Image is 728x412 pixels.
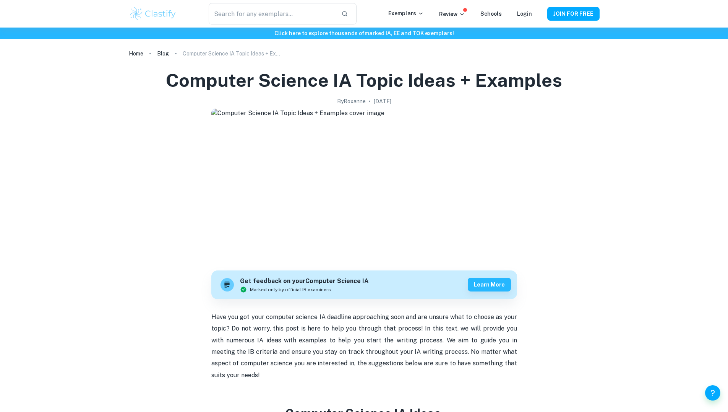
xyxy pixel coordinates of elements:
button: JOIN FOR FREE [547,7,600,21]
a: Get feedback on yourComputer Science IAMarked only by official IB examinersLearn more [211,270,517,299]
p: Have you got your computer science IA deadline approaching soon and are unsure what to choose as ... [211,311,517,381]
span: Marked only by official IB examiners [250,286,331,293]
h6: Get feedback on your Computer Science IA [240,277,369,286]
h2: [DATE] [374,97,391,106]
h2: By Roxanne [337,97,366,106]
button: Help and Feedback [705,385,720,401]
p: Exemplars [388,9,424,18]
a: Schools [480,11,502,17]
p: Review [439,10,465,18]
a: Blog [157,48,169,59]
h6: Click here to explore thousands of marked IA, EE and TOK exemplars ! [2,29,726,37]
a: Home [129,48,143,59]
img: Computer Science IA Topic Ideas + Examples cover image [211,109,517,262]
button: Learn more [468,278,511,291]
p: • [369,97,371,106]
p: Computer Science IA Topic Ideas + Examples [183,49,282,58]
input: Search for any exemplars... [209,3,335,24]
a: Login [517,11,532,17]
h1: Computer Science IA Topic Ideas + Examples [166,68,562,93]
img: Clastify logo [129,6,177,21]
